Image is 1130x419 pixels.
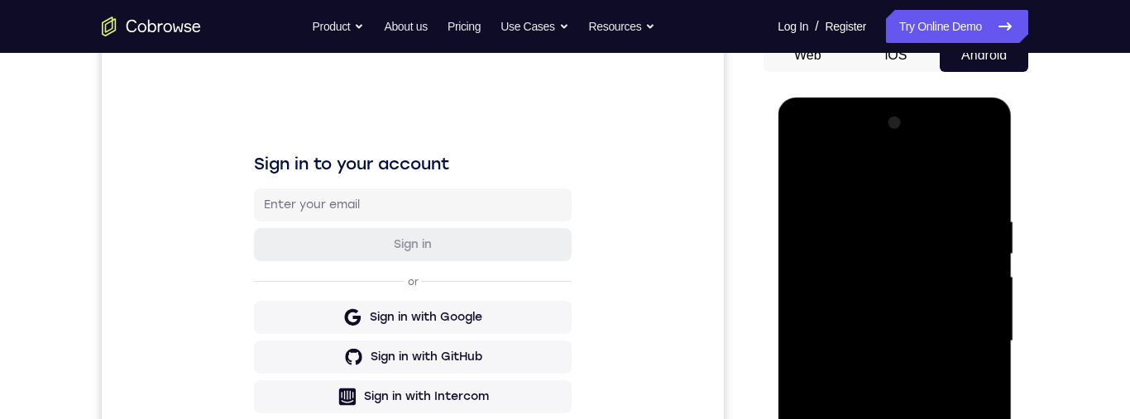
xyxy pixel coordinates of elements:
button: Sign in with Google [152,262,470,295]
a: Register [826,10,866,43]
button: Android [940,39,1028,72]
button: iOS [852,39,941,72]
a: About us [384,10,427,43]
p: or [303,236,320,250]
h1: Sign in to your account [152,113,470,136]
button: Resources [589,10,656,43]
a: Go to the home page [102,17,201,36]
div: Sign in with Intercom [262,350,387,366]
a: Log In [778,10,808,43]
a: Pricing [448,10,481,43]
button: Web [764,39,852,72]
div: Sign in with Google [268,270,381,287]
button: Use Cases [500,10,568,43]
button: Sign in with GitHub [152,302,470,335]
button: Sign in [152,189,470,222]
div: Sign in with Zendesk [264,389,385,406]
input: Enter your email [162,158,460,174]
button: Sign in with Intercom [152,341,470,374]
button: Sign in with Zendesk [152,381,470,414]
a: Try Online Demo [886,10,1028,43]
div: Sign in with GitHub [269,310,381,326]
span: / [815,17,818,36]
button: Product [313,10,365,43]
